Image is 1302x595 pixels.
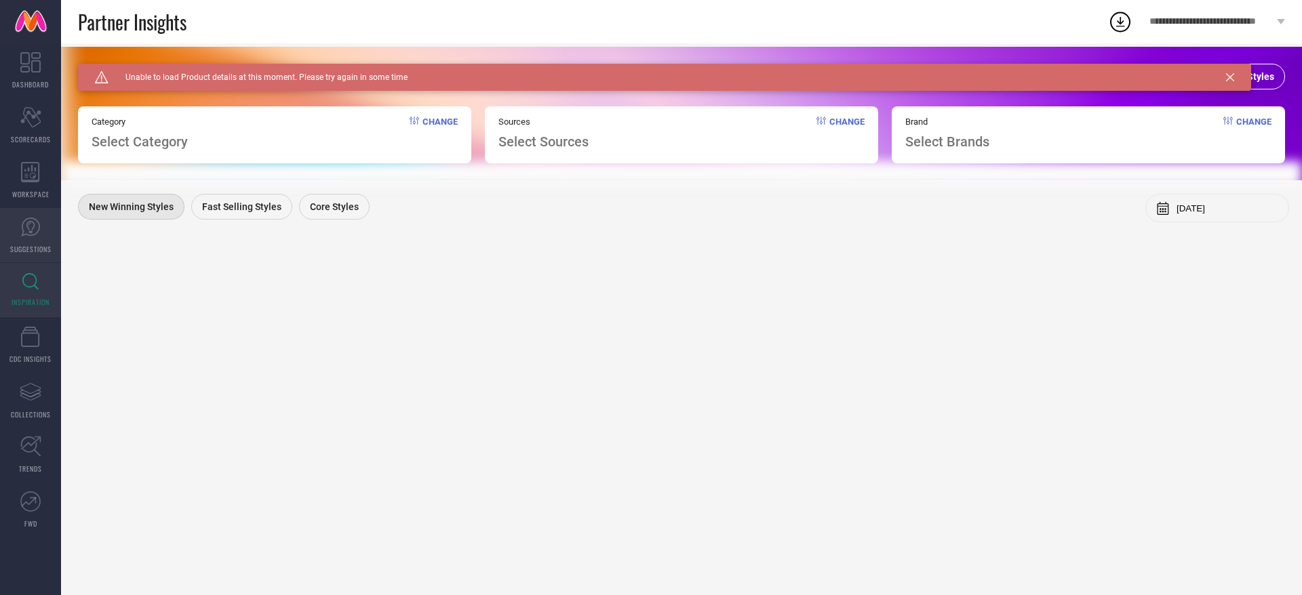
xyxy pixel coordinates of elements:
[498,117,589,127] span: Sources
[89,201,174,212] span: New Winning Styles
[108,73,408,82] span: Unable to load Product details at this moment. Please try again in some time
[12,79,49,89] span: DASHBOARD
[11,409,51,419] span: COLLECTIONS
[498,134,589,150] span: Select Sources
[9,354,52,364] span: CDC INSIGHTS
[202,201,281,212] span: Fast Selling Styles
[12,297,50,307] span: INSPIRATION
[24,518,37,529] span: FWD
[905,134,989,150] span: Select Brands
[19,464,42,474] span: TRENDS
[10,244,52,254] span: SUGGESTIONS
[12,189,50,199] span: WORKSPACE
[422,117,458,150] span: Change
[1236,117,1271,150] span: Change
[1108,9,1132,34] div: Open download list
[92,117,188,127] span: Category
[905,117,989,127] span: Brand
[310,201,359,212] span: Core Styles
[1177,203,1278,213] input: Select month
[829,117,865,150] span: Change
[92,134,188,150] span: Select Category
[11,134,51,144] span: SCORECARDS
[78,8,186,36] span: Partner Insights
